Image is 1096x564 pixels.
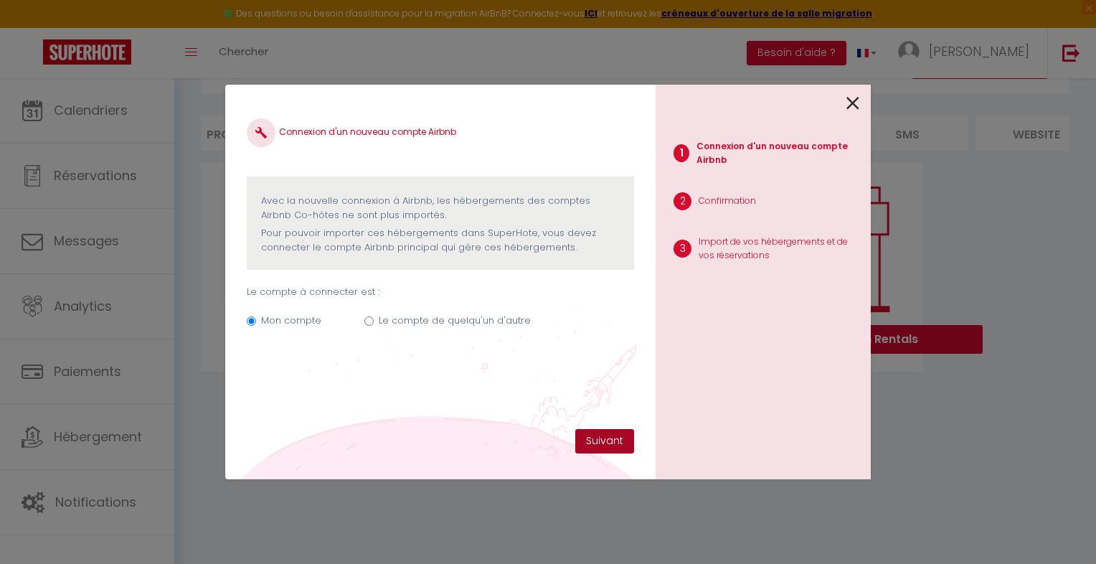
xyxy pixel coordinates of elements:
label: Le compte de quelqu'un d'autre [379,314,531,328]
p: Connexion d'un nouveau compte Airbnb [696,140,859,167]
p: Pour pouvoir importer ces hébergements dans SuperHote, vous devez connecter le compte Airbnb prin... [261,226,620,255]
span: 3 [674,240,691,258]
button: Ouvrir le widget de chat LiveChat [11,6,55,49]
span: 1 [674,144,689,162]
label: Mon compte [261,314,321,328]
h4: Connexion d'un nouveau compte Airbnb [247,118,634,147]
p: Import de vos hébergements et de vos réservations [699,235,859,263]
span: 2 [674,192,691,210]
button: Suivant [575,429,634,453]
p: Confirmation [699,194,756,208]
p: Avec la nouvelle connexion à Airbnb, les hébergements des comptes Airbnb Co-hôtes ne sont plus im... [261,194,620,223]
p: Le compte à connecter est : [247,285,634,299]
